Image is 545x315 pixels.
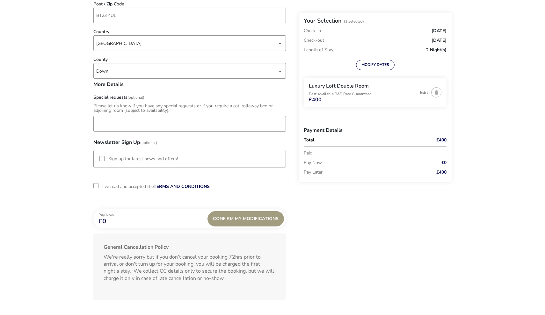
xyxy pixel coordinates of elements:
p: We're really sorry but if you don’t cancel your booking 72hrs prior to arrival or don't turn up f... [104,251,276,285]
p-dropdown: Country [93,40,286,47]
p: Total [304,138,418,142]
span: [DATE] [432,38,447,43]
label: County [93,57,108,62]
span: (Optional) [140,140,157,145]
button: Terms and Conditions [154,184,210,189]
label: Special requests [93,95,144,100]
h3: Payment Details [304,123,447,138]
p: Length of Stay [304,45,333,55]
button: Edit [420,90,428,95]
span: (Optional) [127,95,144,100]
p: Paid [304,148,418,158]
p: Pay Now [98,213,114,217]
label: Sign up for latest news and offers! [108,157,178,161]
div: Confirm My Modifications [207,211,284,226]
p: Check-out [304,36,324,45]
p: Pay Later [304,168,418,177]
div: MODIFY DATES [304,60,447,70]
label: I've read and accepted the [102,183,154,190]
span: [object Object] [96,36,277,51]
span: (1 Selected) [344,19,364,24]
p: Check-in [304,29,321,33]
span: [object Object] [96,63,277,78]
input: post [93,8,286,23]
span: 2 Night(s) [426,48,447,52]
label: Post / Zip Code [93,2,124,6]
div: dropdown trigger [279,65,282,77]
input: field_147 [93,116,286,132]
span: £0 [441,161,447,165]
div: [GEOGRAPHIC_DATA] [96,36,277,51]
p: Best Available B&B Rate Guaranteed [309,92,417,96]
span: £0 [98,218,114,225]
span: £400 [436,170,447,175]
p: Pay Now [304,158,418,168]
div: dropdown trigger [279,37,282,50]
span: [DATE] [432,29,447,33]
button: MODIFY DATES [356,60,395,70]
div: Please let us know if you have any special requests or if you require a cot, rollaway bed or adjo... [93,104,286,113]
span: £400 [436,138,447,142]
div: Down [96,63,277,79]
h3: Newsletter Sign Up [93,135,286,150]
h3: More Details [93,82,286,92]
span: Confirm My Modifications [213,216,279,221]
h2: Your Selection [304,17,341,25]
span: £400 [309,97,322,102]
p-dropdown: County [93,68,286,74]
b: General Cancellation Policy [104,244,169,251]
label: Country [93,30,109,34]
p-checkbox: 2-term_condi [93,183,99,189]
h3: Luxury Loft Double Room [309,83,417,89]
